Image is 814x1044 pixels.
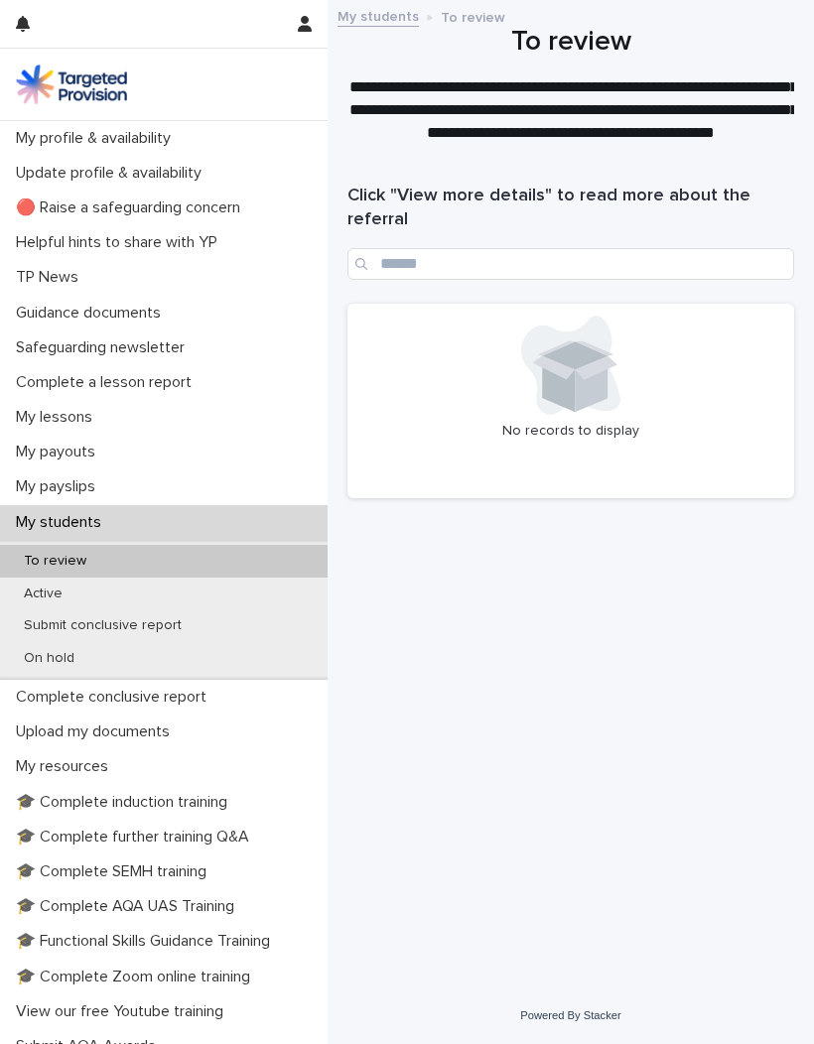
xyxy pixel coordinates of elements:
[347,248,794,280] input: Search
[347,185,794,232] h1: Click "View more details" to read more about the referral
[8,722,186,741] p: Upload my documents
[8,477,111,496] p: My payslips
[8,338,201,357] p: Safeguarding newsletter
[8,932,286,951] p: 🎓 Functional Skills Guidance Training
[8,968,266,986] p: 🎓 Complete Zoom online training
[8,164,217,183] p: Update profile & availability
[8,373,207,392] p: Complete a lesson report
[16,65,127,104] img: M5nRWzHhSzIhMunXDL62
[8,862,222,881] p: 🎓 Complete SEMH training
[8,1002,239,1021] p: View our free Youtube training
[8,268,94,287] p: TP News
[359,423,782,440] p: No records to display
[8,757,124,776] p: My resources
[338,4,419,27] a: My students
[8,553,102,570] p: To review
[441,5,505,27] p: To review
[8,586,78,602] p: Active
[8,688,222,707] p: Complete conclusive report
[8,650,90,667] p: On hold
[347,24,794,61] h1: To review
[8,443,111,461] p: My payouts
[8,513,117,532] p: My students
[8,233,233,252] p: Helpful hints to share with YP
[8,617,198,634] p: Submit conclusive report
[8,828,265,847] p: 🎓 Complete further training Q&A
[8,304,177,323] p: Guidance documents
[8,198,256,217] p: 🔴 Raise a safeguarding concern
[8,793,243,812] p: 🎓 Complete induction training
[520,1009,620,1021] a: Powered By Stacker
[8,897,250,916] p: 🎓 Complete AQA UAS Training
[8,408,108,427] p: My lessons
[8,129,187,148] p: My profile & availability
